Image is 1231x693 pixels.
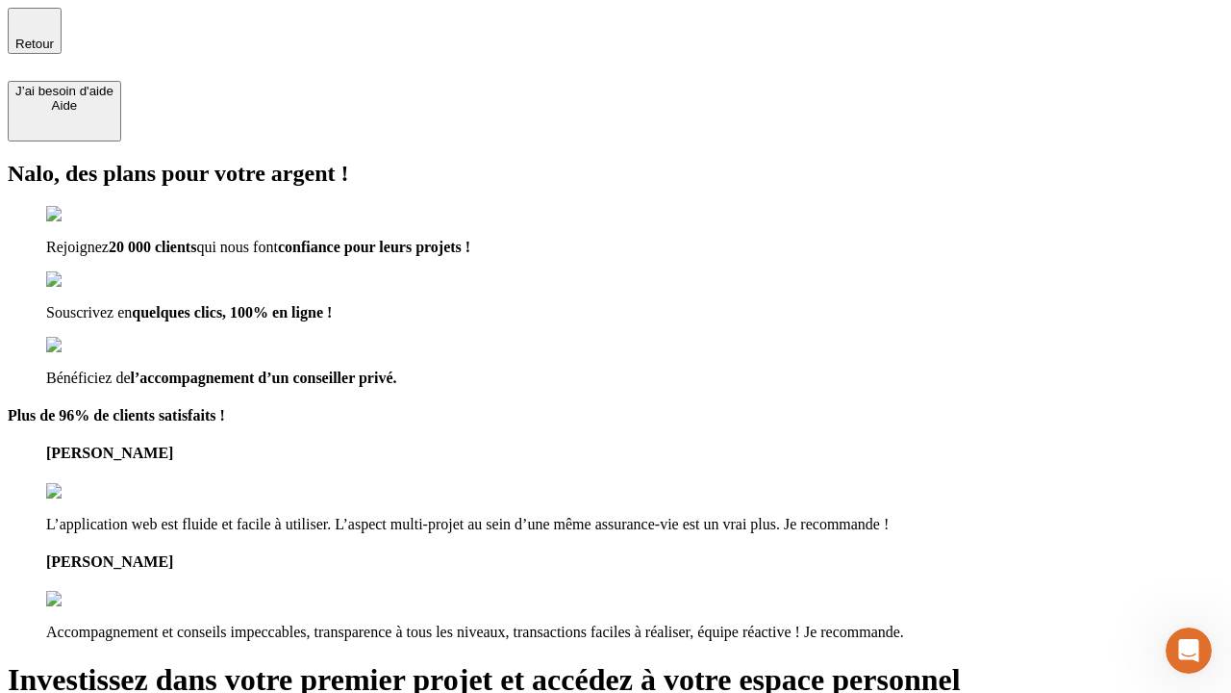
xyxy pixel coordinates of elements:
span: Souscrivez en [46,304,132,321]
h2: Nalo, des plans pour votre argent ! [8,161,1223,187]
p: Accompagnement et conseils impeccables, transparence à tous les niveaux, transactions faciles à r... [46,624,1223,641]
iframe: Intercom live chat [1166,628,1212,674]
span: Rejoignez [46,239,109,255]
p: L’application web est fluide et facile à utiliser. L’aspect multi-projet au sein d’une même assur... [46,516,1223,533]
button: J’ai besoin d'aideAide [8,81,121,141]
img: reviews stars [46,483,141,500]
span: 20 000 clients [109,239,197,255]
h4: [PERSON_NAME] [46,553,1223,571]
span: confiance pour leurs projets ! [278,239,470,255]
img: checkmark [46,337,129,354]
h4: Plus de 96% de clients satisfaits ! [8,407,1223,424]
div: J’ai besoin d'aide [15,84,113,98]
img: checkmark [46,271,129,289]
span: Retour [15,37,54,51]
div: Aide [15,98,113,113]
button: Retour [8,8,62,54]
img: reviews stars [46,591,141,608]
span: quelques clics, 100% en ligne ! [132,304,332,321]
img: checkmark [46,206,129,223]
span: qui nous font [196,239,277,255]
h4: [PERSON_NAME] [46,445,1223,462]
span: l’accompagnement d’un conseiller privé. [131,370,397,386]
span: Bénéficiez de [46,370,131,386]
